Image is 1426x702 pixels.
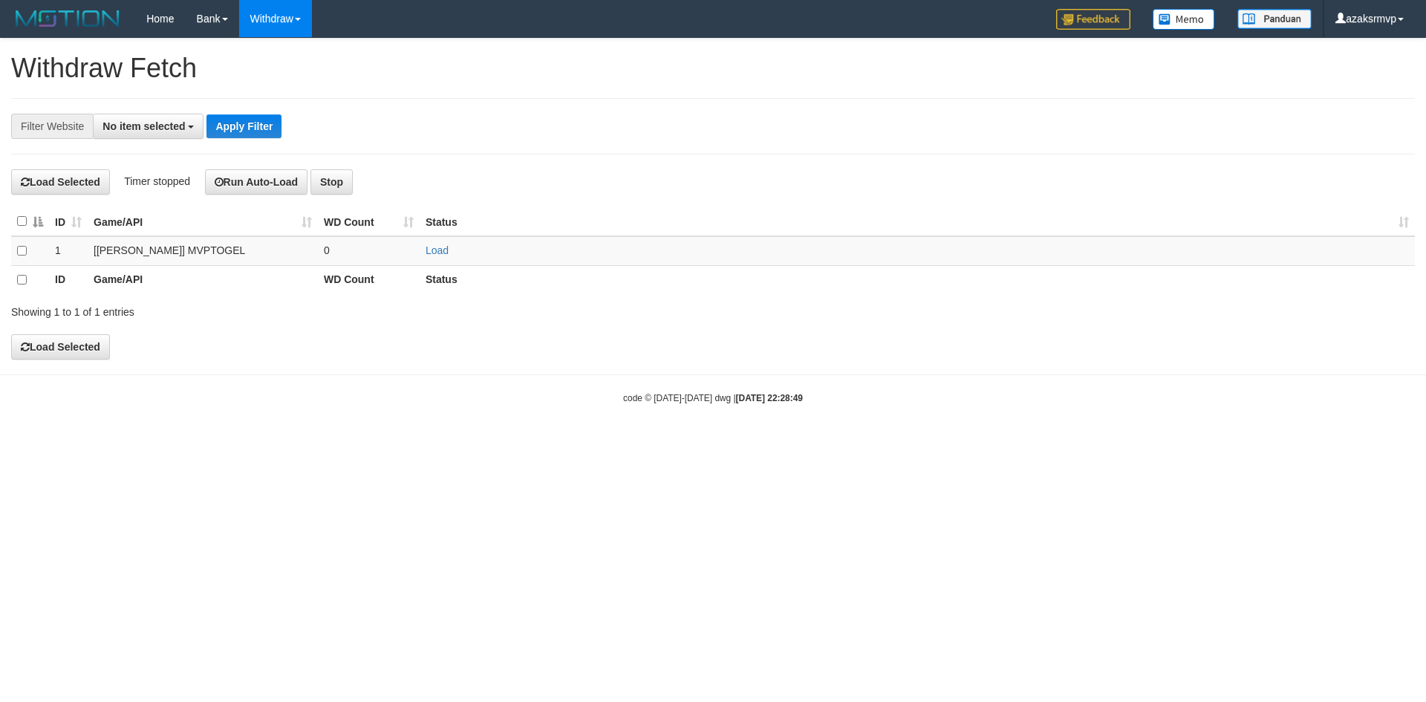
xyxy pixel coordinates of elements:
[420,265,1415,294] th: Status
[88,265,318,294] th: Game/API
[11,334,110,360] button: Load Selected
[88,236,318,266] td: [[PERSON_NAME]] MVPTOGEL
[11,7,124,30] img: MOTION_logo.png
[310,169,353,195] button: Stop
[49,207,88,236] th: ID: activate to sort column ascending
[11,169,110,195] button: Load Selected
[49,236,88,266] td: 1
[88,207,318,236] th: Game/API: activate to sort column ascending
[206,114,281,138] button: Apply Filter
[11,53,1415,83] h1: Withdraw Fetch
[11,114,93,139] div: Filter Website
[102,120,185,132] span: No item selected
[1056,9,1130,30] img: Feedback.jpg
[324,244,330,256] span: 0
[623,393,803,403] small: code © [DATE]-[DATE] dwg |
[420,207,1415,236] th: Status: activate to sort column ascending
[1153,9,1215,30] img: Button%20Memo.svg
[205,169,308,195] button: Run Auto-Load
[11,299,583,319] div: Showing 1 to 1 of 1 entries
[318,207,420,236] th: WD Count: activate to sort column ascending
[736,393,803,403] strong: [DATE] 22:28:49
[124,175,190,187] span: Timer stopped
[1237,9,1312,29] img: panduan.png
[318,265,420,294] th: WD Count
[49,265,88,294] th: ID
[93,114,204,139] button: No item selected
[426,244,449,256] a: Load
